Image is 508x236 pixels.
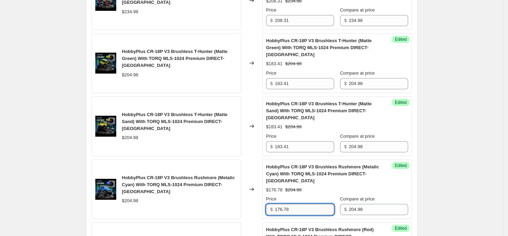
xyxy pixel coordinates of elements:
span: Price [266,7,277,13]
span: Compare at price [340,7,375,13]
img: CB-HP-V3T-G-HD_80x.jpg [95,53,116,74]
span: Price [266,134,277,139]
img: CB-HP-V3T-S-HD_80x.jpg [95,116,116,137]
div: $234.98 [122,8,138,15]
img: CB-HP-RM-C-HD_80x.jpg [95,179,116,200]
div: $183.41 [266,123,282,130]
span: Price [266,70,277,76]
div: $176.78 [266,186,282,193]
span: HobbyPlus CR-18P V3 Brushless T-Hunter (Matte Green) With TORQ MLS-1024 Premium DIRECT-[GEOGRAPHI... [266,38,371,57]
div: $204.98 [122,71,138,78]
span: Price [266,196,277,201]
span: $ [344,81,347,86]
span: Edited [395,163,407,168]
span: HobbyPlus CR-18P V3 Brushless Rushmore (Metalic Cyan) With TORQ MLS-1024 Premium DIRECT-[GEOGRAPH... [122,175,235,194]
div: $204.98 [122,197,138,204]
span: HobbyPlus CR-18P V3 Brushless T-Hunter (Matte Green) With TORQ MLS-1024 Premium DIRECT-[GEOGRAPHI... [122,49,227,68]
div: $183.41 [266,60,282,67]
span: $ [344,18,347,23]
strike: $204.98 [285,123,302,130]
strike: $204.98 [285,186,302,193]
span: $ [270,207,273,212]
span: HobbyPlus CR-18P V3 Brushless T-Hunter (Matte Sand) With TORQ MLS-1024 Premium DIRECT-[GEOGRAPHIC... [122,112,227,131]
span: HobbyPlus CR-18P V3 Brushless T-Hunter (Matte Sand) With TORQ MLS-1024 Premium DIRECT-[GEOGRAPHIC... [266,101,371,120]
span: Compare at price [340,196,375,201]
span: Compare at price [340,70,375,76]
span: Edited [395,37,407,42]
span: $ [344,207,347,212]
span: $ [344,144,347,149]
span: $ [270,81,273,86]
span: Edited [395,226,407,231]
span: HobbyPlus CR-18P V3 Brushless Rushmore (Metalic Cyan) With TORQ MLS-1024 Premium DIRECT-[GEOGRAPH... [266,164,379,183]
span: Compare at price [340,134,375,139]
span: $ [270,18,273,23]
span: Edited [395,100,407,105]
span: $ [270,144,273,149]
div: $204.98 [122,134,138,141]
strike: $204.98 [285,60,302,67]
